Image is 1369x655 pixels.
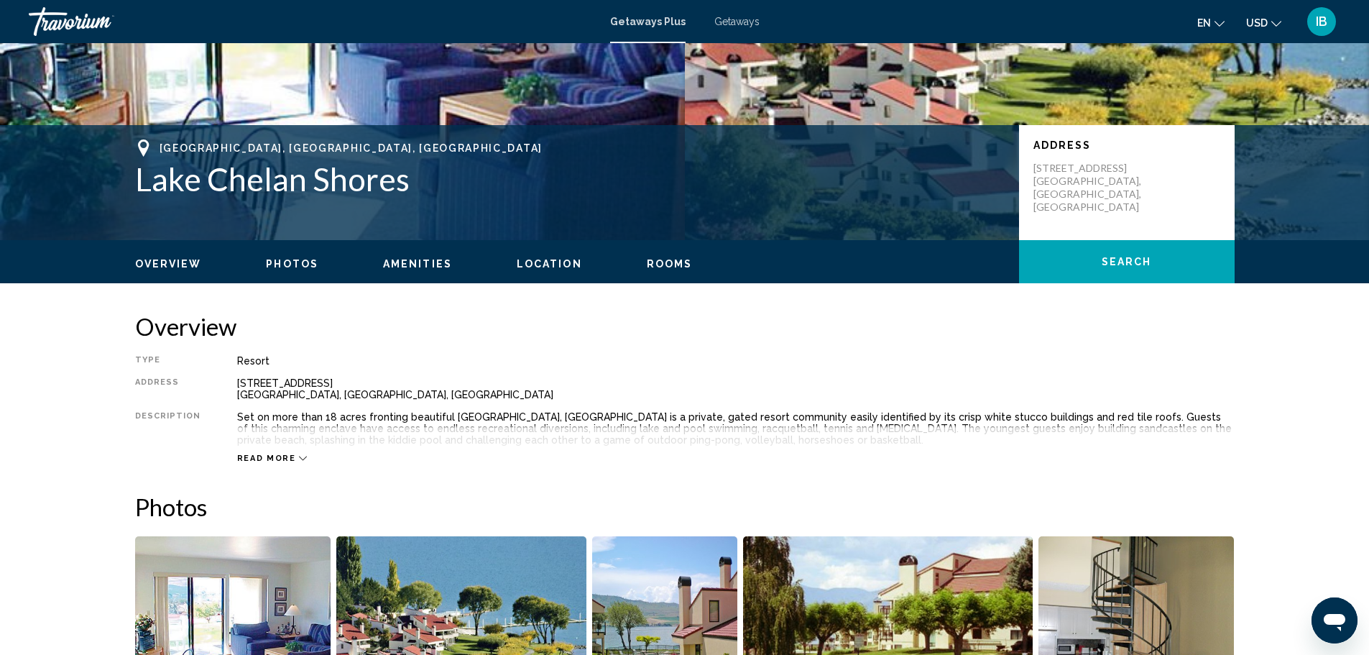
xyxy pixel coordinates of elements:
p: Address [1033,139,1220,151]
div: [STREET_ADDRESS] [GEOGRAPHIC_DATA], [GEOGRAPHIC_DATA], [GEOGRAPHIC_DATA] [237,377,1235,400]
button: Location [517,257,582,270]
span: [GEOGRAPHIC_DATA], [GEOGRAPHIC_DATA], [GEOGRAPHIC_DATA] [160,142,543,154]
span: Rooms [647,258,693,270]
iframe: Кнопка запуска окна обмена сообщениями [1312,597,1358,643]
span: Read more [237,454,296,463]
div: Address [135,377,201,400]
button: Read more [237,453,308,464]
div: Description [135,411,201,446]
div: Resort [237,355,1235,367]
span: en [1197,17,1211,29]
a: Travorium [29,7,596,36]
button: Overview [135,257,202,270]
div: Type [135,355,201,367]
a: Getaways [714,16,760,27]
span: Photos [266,258,318,270]
span: Location [517,258,582,270]
span: Overview [135,258,202,270]
button: User Menu [1303,6,1340,37]
button: Change language [1197,12,1225,33]
button: Rooms [647,257,693,270]
h1: Lake Chelan Shores [135,160,1005,198]
button: Change currency [1246,12,1281,33]
span: Amenities [383,258,452,270]
span: IB [1316,14,1327,29]
p: [STREET_ADDRESS] [GEOGRAPHIC_DATA], [GEOGRAPHIC_DATA], [GEOGRAPHIC_DATA] [1033,162,1148,214]
button: Amenities [383,257,452,270]
div: Set on more than 18 acres fronting beautiful [GEOGRAPHIC_DATA], [GEOGRAPHIC_DATA] is a private, g... [237,411,1235,446]
button: Search [1019,240,1235,283]
button: Photos [266,257,318,270]
a: Getaways Plus [610,16,686,27]
span: USD [1246,17,1268,29]
h2: Photos [135,493,1235,521]
h2: Overview [135,312,1235,341]
span: Search [1102,257,1152,268]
